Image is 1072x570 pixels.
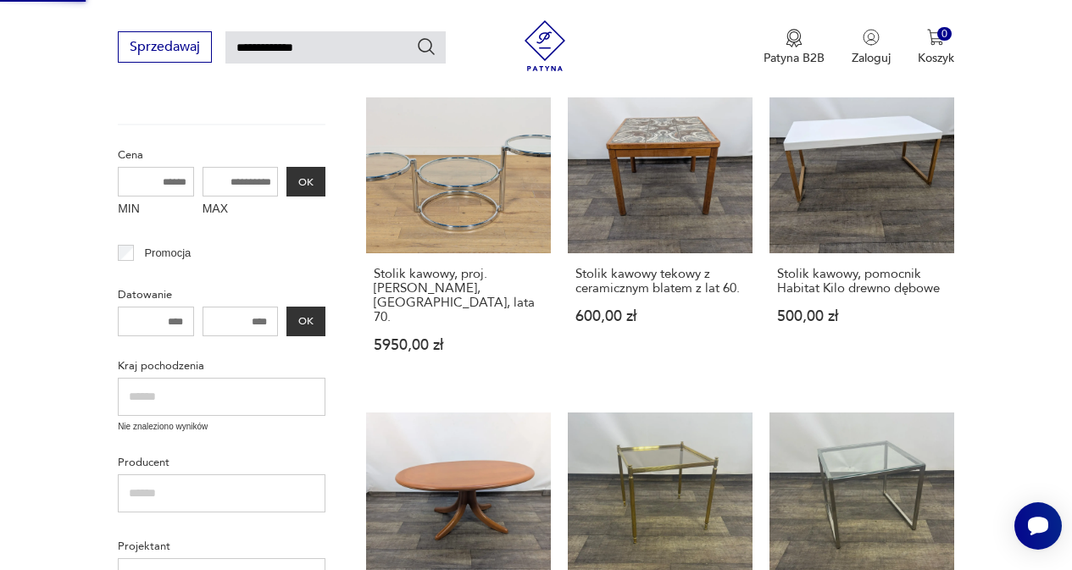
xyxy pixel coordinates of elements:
[918,50,954,66] p: Koszyk
[777,309,947,324] p: 500,00 zł
[764,29,825,66] a: Ikona medaluPatyna B2B
[769,69,954,385] a: Stolik kawowy, pomocnik Habitat Kilo drewno dęboweStolik kawowy, pomocnik Habitat Kilo drewno dęb...
[118,537,325,556] p: Projektant
[764,50,825,66] p: Patyna B2B
[118,357,325,375] p: Kraj pochodzenia
[203,196,279,224] label: MAX
[519,20,570,71] img: Patyna - sklep z meblami i dekoracjami vintage
[416,36,436,57] button: Szukaj
[118,453,325,472] p: Producent
[374,267,543,324] h3: Stolik kawowy, proj. [PERSON_NAME], [GEOGRAPHIC_DATA], lata 70.
[927,29,944,46] img: Ikona koszyka
[118,31,212,63] button: Sprzedawaj
[118,146,325,164] p: Cena
[937,27,952,42] div: 0
[118,196,194,224] label: MIN
[852,29,891,66] button: Zaloguj
[286,167,325,196] button: OK
[366,69,551,385] a: Stolik kawowy, proj. Milo Baughman, USA, lata 70.Stolik kawowy, proj. [PERSON_NAME], [GEOGRAPHIC_...
[568,69,753,385] a: Stolik kawowy tekowy z ceramicznym blatem z lat 60.Stolik kawowy tekowy z ceramicznym blatem z la...
[118,420,325,434] p: Nie znaleziono wyników
[144,244,191,263] p: Promocja
[863,29,880,46] img: Ikonka użytkownika
[575,309,745,324] p: 600,00 zł
[374,338,543,352] p: 5950,00 zł
[118,42,212,54] a: Sprzedawaj
[764,29,825,66] button: Patyna B2B
[786,29,803,47] img: Ikona medalu
[1014,502,1062,550] iframe: Smartsupp widget button
[852,50,891,66] p: Zaloguj
[918,29,954,66] button: 0Koszyk
[286,307,325,336] button: OK
[118,285,325,304] p: Datowanie
[777,267,947,296] h3: Stolik kawowy, pomocnik Habitat Kilo drewno dębowe
[575,267,745,296] h3: Stolik kawowy tekowy z ceramicznym blatem z lat 60.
